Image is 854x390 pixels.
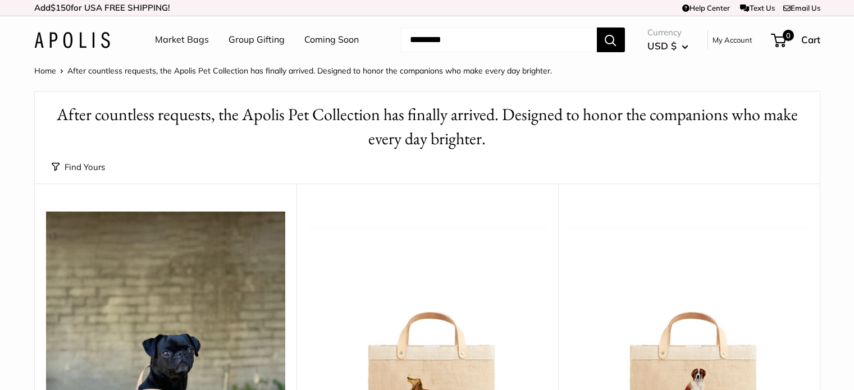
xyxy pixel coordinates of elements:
a: Text Us [740,3,774,12]
img: Apolis [34,32,110,48]
a: Coming Soon [304,31,359,48]
a: Group Gifting [229,31,285,48]
span: 0 [782,30,793,41]
span: Cart [801,34,820,45]
span: Currency [647,25,688,40]
button: USD $ [647,37,688,55]
span: USD $ [647,40,677,52]
a: 0 Cart [772,31,820,49]
button: Search [597,27,625,52]
input: Search... [401,27,597,52]
h1: After countless requests, the Apolis Pet Collection has finally arrived. Designed to honor the co... [52,103,803,151]
span: After countless requests, the Apolis Pet Collection has finally arrived. Designed to honor the co... [67,66,552,76]
a: Home [34,66,56,76]
span: $150 [51,2,71,13]
a: Help Center [682,3,730,12]
nav: Breadcrumb [34,63,552,78]
a: Market Bags [155,31,209,48]
a: Email Us [783,3,820,12]
button: Find Yours [52,159,105,175]
a: My Account [713,33,752,47]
